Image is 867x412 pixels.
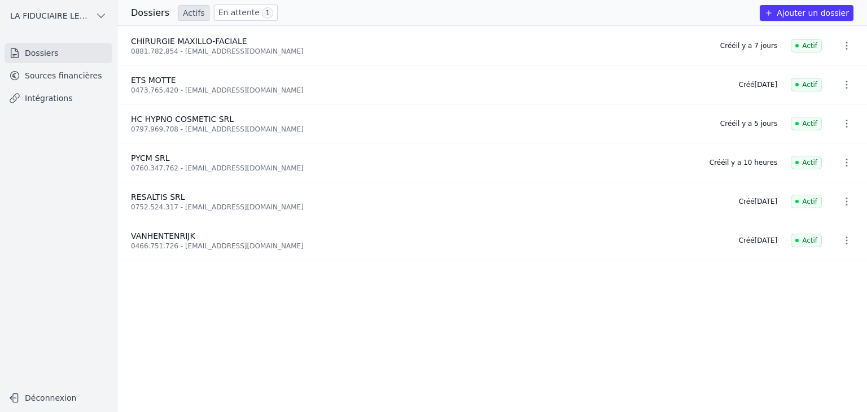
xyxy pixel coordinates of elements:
[791,39,822,52] span: Actif
[131,125,707,134] div: 0797.969.708 - [EMAIL_ADDRESS][DOMAIN_NAME]
[5,88,112,108] a: Intégrations
[131,164,696,173] div: 0760.347.762 - [EMAIL_ADDRESS][DOMAIN_NAME]
[5,65,112,86] a: Sources financières
[710,158,777,167] div: Créé il y a 10 heures
[739,236,777,245] div: Créé [DATE]
[739,197,777,206] div: Créé [DATE]
[262,7,273,19] span: 1
[131,203,725,212] div: 0752.524.317 - [EMAIL_ADDRESS][DOMAIN_NAME]
[131,76,176,85] span: ETS MOTTE
[791,78,822,91] span: Actif
[739,80,777,89] div: Créé [DATE]
[131,192,185,201] span: RESALTIS SRL
[131,6,169,20] h3: Dossiers
[10,10,91,21] span: LA FIDUCIAIRE LEMAIRE SA
[131,37,247,46] span: CHIRURGIE MAXILLO-FACIALE
[791,156,822,169] span: Actif
[720,119,777,128] div: Créé il y a 5 jours
[5,389,112,407] button: Déconnexion
[131,115,234,124] span: HC HYPNO COSMETIC SRL
[131,47,707,56] div: 0881.782.854 - [EMAIL_ADDRESS][DOMAIN_NAME]
[791,195,822,208] span: Actif
[131,154,170,163] span: PYCM SRL
[5,43,112,63] a: Dossiers
[5,7,112,25] button: LA FIDUCIAIRE LEMAIRE SA
[791,234,822,247] span: Actif
[131,242,725,251] div: 0466.751.726 - [EMAIL_ADDRESS][DOMAIN_NAME]
[131,231,195,240] span: VANHENTENRIJK
[760,5,853,21] button: Ajouter un dossier
[791,117,822,130] span: Actif
[214,5,278,21] a: En attente 1
[131,86,725,95] div: 0473.765.420 - [EMAIL_ADDRESS][DOMAIN_NAME]
[720,41,777,50] div: Créé il y a 7 jours
[178,5,209,21] a: Actifs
